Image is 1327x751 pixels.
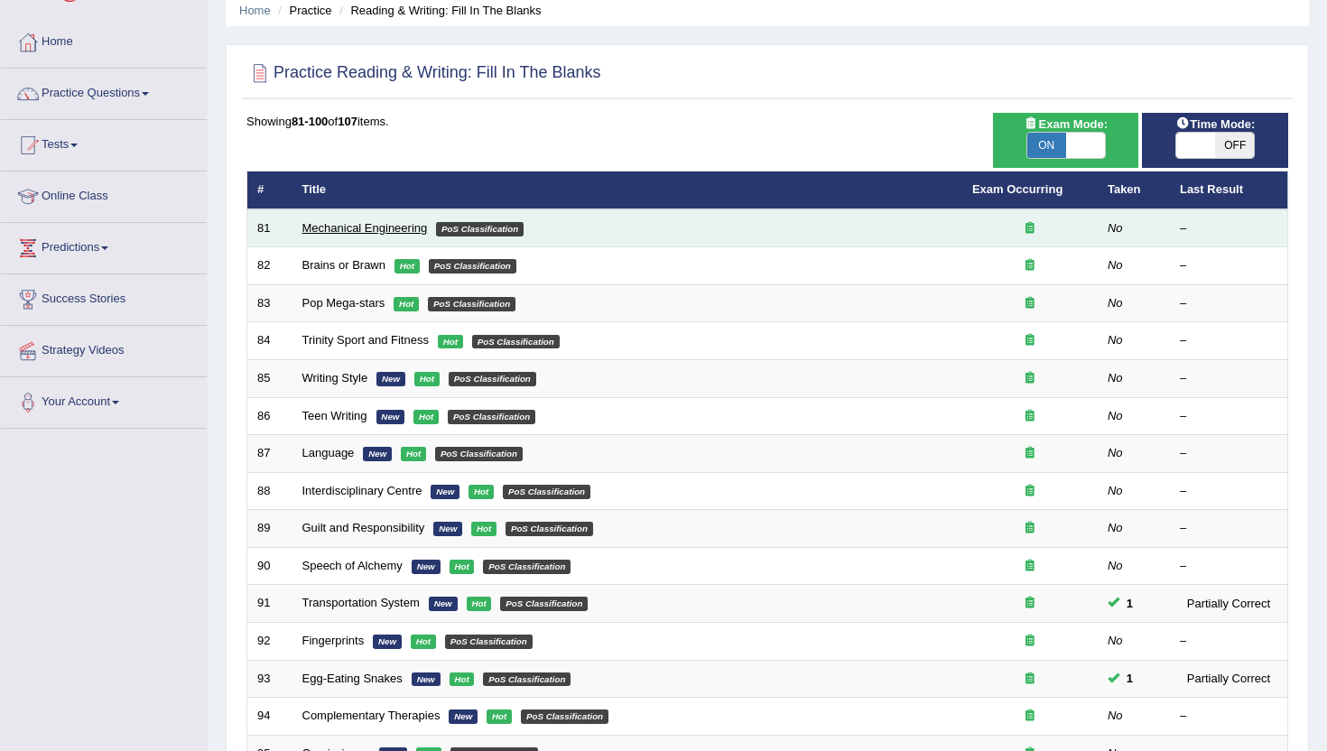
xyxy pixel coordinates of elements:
[302,258,385,272] a: Brains or Brawn
[972,332,1088,349] div: Exam occurring question
[1180,257,1277,274] div: –
[394,297,419,311] em: Hot
[1108,221,1123,235] em: No
[1108,521,1123,534] em: No
[246,113,1288,130] div: Showing of items.
[1180,708,1277,725] div: –
[1119,669,1140,688] span: You can still take this question
[972,633,1088,650] div: Exam occurring question
[1180,483,1277,500] div: –
[431,485,459,499] em: New
[1119,594,1140,613] span: You can still take this question
[1180,408,1277,425] div: –
[247,698,292,736] td: 94
[246,60,601,87] h2: Practice Reading & Writing: Fill In The Blanks
[972,370,1088,387] div: Exam occurring question
[450,672,475,687] em: Hot
[302,709,441,722] a: Complementary Therapies
[972,595,1088,612] div: Exam occurring question
[247,547,292,585] td: 90
[247,209,292,247] td: 81
[1108,296,1123,310] em: No
[401,447,426,461] em: Hot
[1180,445,1277,462] div: –
[429,597,458,611] em: New
[972,708,1088,725] div: Exam occurring question
[1215,133,1254,158] span: OFF
[414,372,440,386] em: Hot
[1180,633,1277,650] div: –
[1,377,207,422] a: Your Account
[239,4,271,17] a: Home
[1180,332,1277,349] div: –
[500,597,588,611] em: PoS Classification
[1108,446,1123,459] em: No
[972,408,1088,425] div: Exam occurring question
[472,335,560,349] em: PoS Classification
[467,597,492,611] em: Hot
[449,372,536,386] em: PoS Classification
[483,560,571,574] em: PoS Classification
[469,485,494,499] em: Hot
[302,371,368,385] a: Writing Style
[302,559,403,572] a: Speech of Alchemy
[302,672,403,685] a: Egg-Eating Snakes
[292,115,328,128] b: 81-100
[1108,559,1123,572] em: No
[302,484,422,497] a: Interdisciplinary Centre
[972,671,1088,688] div: Exam occurring question
[1108,409,1123,422] em: No
[1180,295,1277,312] div: –
[247,284,292,322] td: 83
[1168,115,1262,134] span: Time Mode:
[433,522,462,536] em: New
[1016,115,1114,134] span: Exam Mode:
[247,397,292,435] td: 86
[292,172,962,209] th: Title
[428,297,515,311] em: PoS Classification
[412,672,441,687] em: New
[1,326,207,371] a: Strategy Videos
[521,709,608,724] em: PoS Classification
[1108,258,1123,272] em: No
[429,259,516,274] em: PoS Classification
[972,295,1088,312] div: Exam occurring question
[1180,594,1277,613] div: Partially Correct
[1108,333,1123,347] em: No
[503,485,590,499] em: PoS Classification
[993,113,1139,168] div: Show exams occurring in exams
[1108,709,1123,722] em: No
[338,115,357,128] b: 107
[449,709,478,724] em: New
[411,635,436,649] em: Hot
[1027,133,1066,158] span: ON
[1180,669,1277,688] div: Partially Correct
[302,446,355,459] a: Language
[302,596,420,609] a: Transportation System
[1180,370,1277,387] div: –
[247,622,292,660] td: 92
[972,257,1088,274] div: Exam occurring question
[376,410,405,424] em: New
[247,360,292,398] td: 85
[247,510,292,548] td: 89
[247,660,292,698] td: 93
[302,221,428,235] a: Mechanical Engineering
[1108,634,1123,647] em: No
[1108,484,1123,497] em: No
[247,172,292,209] th: #
[247,322,292,360] td: 84
[487,709,512,724] em: Hot
[1,69,207,114] a: Practice Questions
[247,247,292,285] td: 82
[1,120,207,165] a: Tests
[438,335,463,349] em: Hot
[471,522,496,536] em: Hot
[972,220,1088,237] div: Exam occurring question
[1,274,207,320] a: Success Stories
[972,445,1088,462] div: Exam occurring question
[972,558,1088,575] div: Exam occurring question
[1180,558,1277,575] div: –
[412,560,441,574] em: New
[1180,520,1277,537] div: –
